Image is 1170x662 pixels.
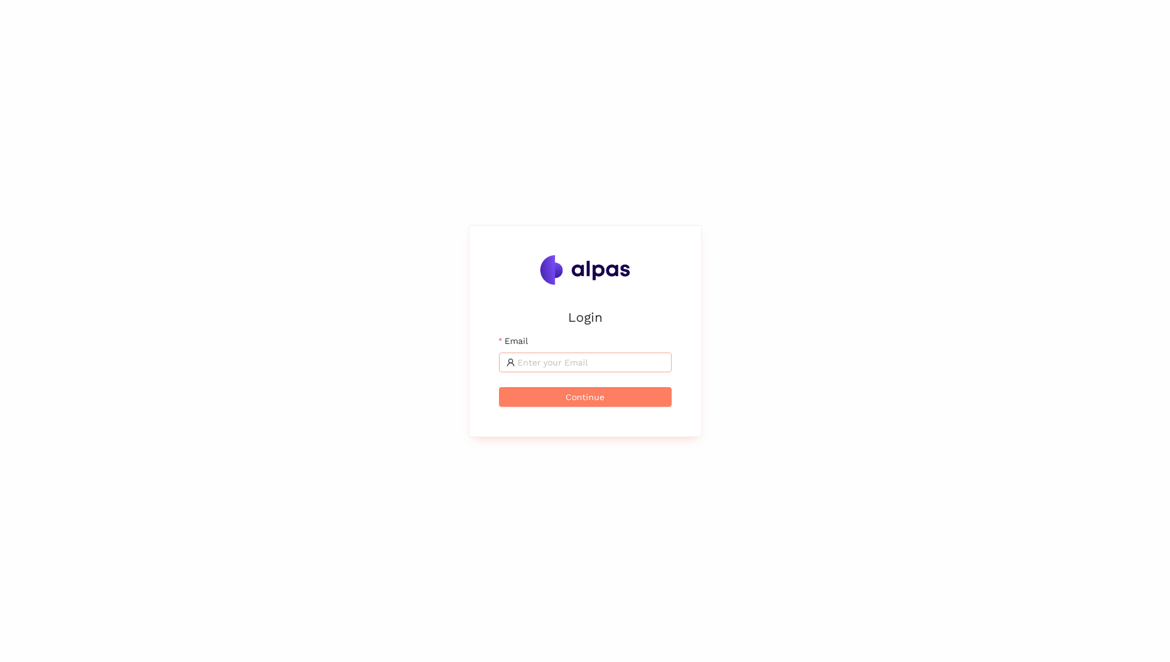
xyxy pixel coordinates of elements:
[499,307,672,327] h2: Login
[540,255,630,285] img: Alpas.ai Logo
[506,358,515,367] span: user
[517,356,664,369] input: Email
[566,390,604,404] span: Continue
[499,334,528,348] label: Email
[499,387,672,407] button: Continue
